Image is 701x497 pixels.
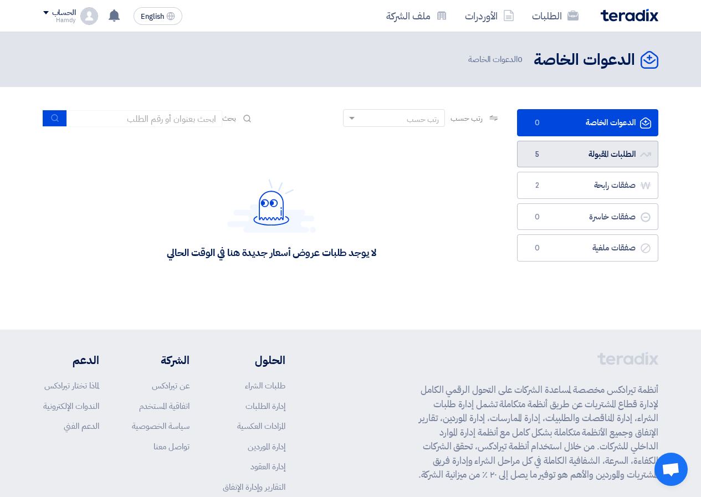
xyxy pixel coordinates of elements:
a: الندوات الإلكترونية [43,400,99,412]
a: المزادات العكسية [237,420,285,432]
a: صفقات رابحة2 [517,172,658,199]
a: إدارة الموردين [248,440,285,453]
span: 5 [531,149,544,160]
a: تواصل معنا [153,440,190,453]
span: 0 [531,243,544,254]
p: أنظمة تيرادكس مخصصة لمساعدة الشركات على التحول الرقمي الكامل لإدارة قطاع المشتريات عن طريق أنظمة ... [412,383,658,482]
span: English [141,13,164,21]
a: لماذا تختار تيرادكس [44,380,99,392]
a: عن تيرادكس [152,380,190,392]
a: صفقات ملغية0 [517,234,658,262]
a: الطلبات المقبولة5 [517,141,658,168]
a: الدعوات الخاصة0 [517,109,658,136]
a: اتفاقية المستخدم [139,400,190,412]
a: الطلبات [523,3,587,29]
span: الدعوات الخاصة [468,53,525,66]
input: ابحث بعنوان أو رقم الطلب [67,110,222,127]
span: بحث [222,112,237,124]
span: 0 [531,212,544,223]
a: الأوردرات [456,3,523,29]
img: Hello [227,179,316,233]
a: إدارة العقود [250,460,285,473]
a: دردشة مفتوحة [654,453,688,486]
li: الدعم [43,352,99,368]
div: لا يوجد طلبات عروض أسعار جديدة هنا في الوقت الحالي [167,246,376,259]
a: التقارير وإدارة الإنفاق [223,481,285,493]
div: Hamdy [43,17,76,23]
span: 2 [531,180,544,191]
a: إدارة الطلبات [245,400,285,412]
li: الشركة [132,352,190,368]
span: 0 [518,53,523,65]
a: ملف الشركة [377,3,456,29]
h2: الدعوات الخاصة [534,49,635,71]
span: 0 [531,117,544,129]
a: صفقات خاسرة0 [517,203,658,230]
li: الحلول [223,352,285,368]
div: رتب حسب [407,114,439,125]
img: profile_test.png [80,7,98,25]
img: Teradix logo [601,9,658,22]
a: طلبات الشراء [245,380,285,392]
button: English [134,7,182,25]
div: الحساب [52,8,76,18]
a: سياسة الخصوصية [132,420,190,432]
span: رتب حسب [451,112,482,124]
a: الدعم الفني [64,420,99,432]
